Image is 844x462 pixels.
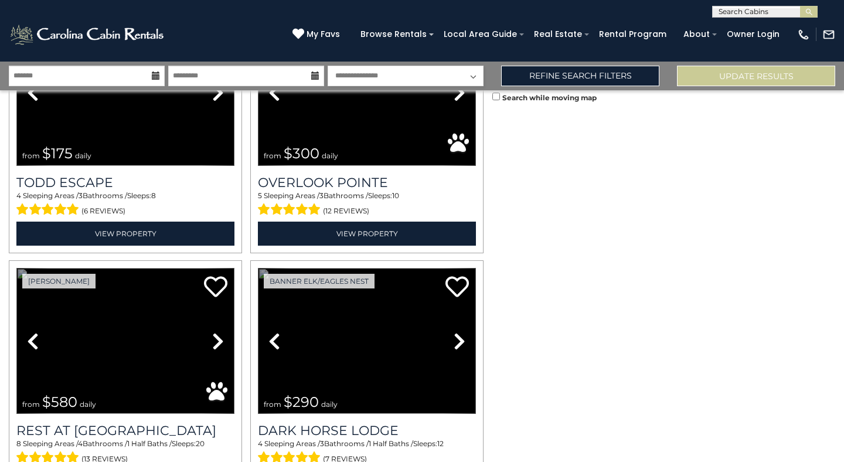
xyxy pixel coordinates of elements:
[677,66,835,86] button: Update Results
[258,268,476,414] img: dummy-image.jpg
[258,222,476,246] a: View Property
[501,66,659,86] a: Refine Search Filters
[264,274,375,288] a: Banner Elk/Eagles Nest
[151,191,156,200] span: 8
[322,151,338,160] span: daily
[392,191,399,200] span: 10
[502,93,597,102] small: Search while moving map
[16,439,21,448] span: 8
[320,439,324,448] span: 3
[264,400,281,409] span: from
[16,175,234,191] a: Todd Escape
[16,222,234,246] a: View Property
[292,28,343,41] a: My Favs
[264,151,281,160] span: from
[797,28,810,41] img: phone-regular-white.png
[528,25,588,43] a: Real Estate
[196,439,205,448] span: 20
[438,25,523,43] a: Local Area Guide
[678,25,716,43] a: About
[258,191,262,200] span: 5
[445,275,469,300] a: Add to favorites
[321,400,338,409] span: daily
[9,23,167,46] img: White-1-2.png
[258,20,476,166] img: dummy-image.jpg
[284,145,319,162] span: $300
[307,28,340,40] span: My Favs
[258,191,476,219] div: Sleeping Areas / Bathrooms / Sleeps:
[204,275,227,300] a: Add to favorites
[437,439,444,448] span: 12
[323,203,369,219] span: (12 reviews)
[22,151,40,160] span: from
[42,393,77,410] span: $580
[284,393,319,410] span: $290
[822,28,835,41] img: mail-regular-white.png
[319,191,324,200] span: 3
[22,274,96,288] a: [PERSON_NAME]
[127,439,172,448] span: 1 Half Baths /
[16,20,234,166] img: dummy-image.jpg
[593,25,672,43] a: Rental Program
[42,145,73,162] span: $175
[81,203,125,219] span: (6 reviews)
[78,439,83,448] span: 4
[369,439,413,448] span: 1 Half Baths /
[258,175,476,191] a: Overlook Pointe
[16,423,234,439] a: Rest at [GEOGRAPHIC_DATA]
[258,439,263,448] span: 4
[16,191,234,219] div: Sleeping Areas / Bathrooms / Sleeps:
[16,423,234,439] h3: Rest at Mountain Crest
[80,400,96,409] span: daily
[79,191,83,200] span: 3
[721,25,785,43] a: Owner Login
[16,191,21,200] span: 4
[258,423,476,439] a: Dark Horse Lodge
[75,151,91,160] span: daily
[22,400,40,409] span: from
[492,93,500,100] input: Search while moving map
[16,268,234,414] img: dummy-image.jpg
[355,25,433,43] a: Browse Rentals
